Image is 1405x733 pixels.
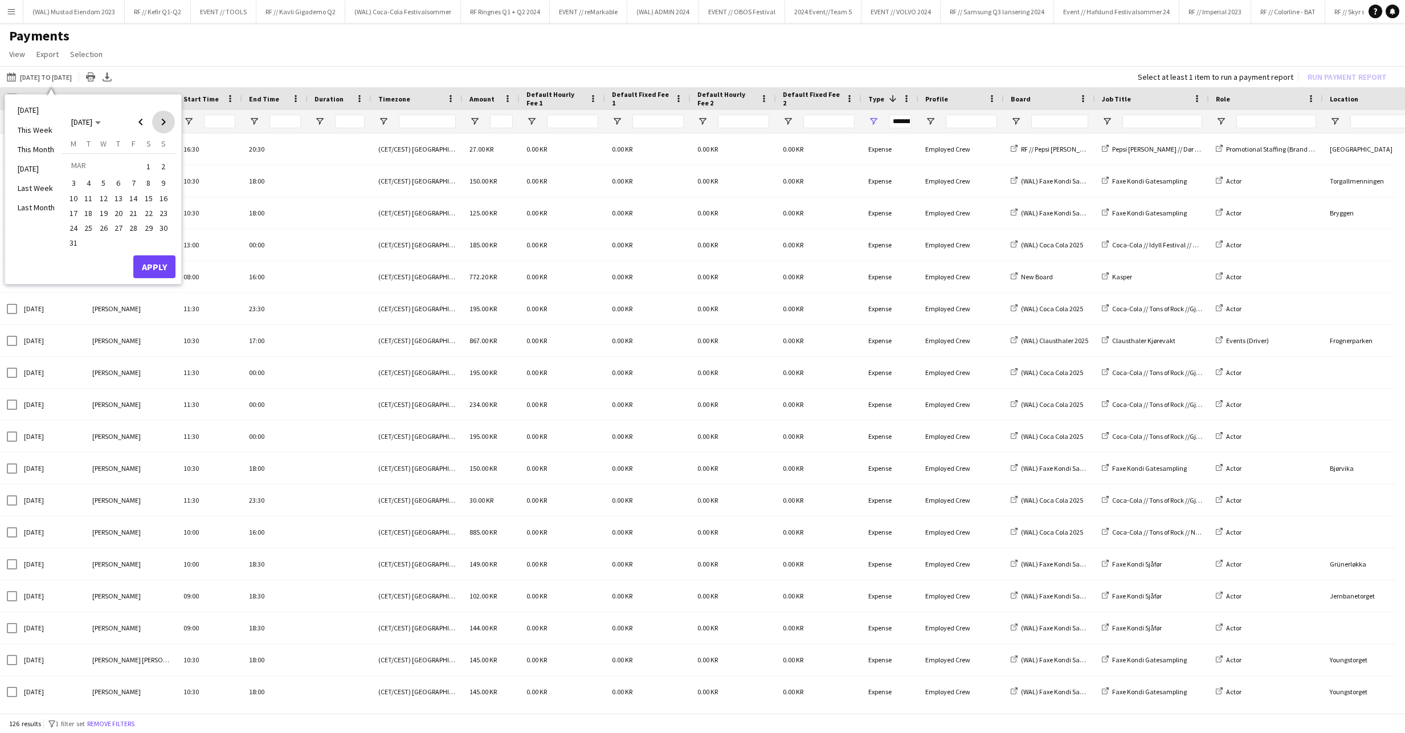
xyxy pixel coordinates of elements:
div: Expense [861,165,918,197]
div: 0.00 KR [776,325,861,356]
span: Faxe Kondi Gatesampling [1112,177,1187,185]
button: 22-03-2025 [141,206,156,221]
a: Actor [1216,177,1241,185]
span: (WAL) Faxe Kondi Sampling 2025 [1021,464,1115,473]
button: 04-03-2025 [81,176,96,190]
div: 16:30 [177,133,242,165]
span: 11 [82,192,96,205]
span: 13 [112,192,125,205]
div: 0.00 KR [520,421,605,452]
div: (CET/CEST) [GEOGRAPHIC_DATA] [371,261,463,292]
button: 28-03-2025 [126,221,141,235]
div: [DATE] [17,421,85,452]
div: 20:30 [242,133,308,165]
button: 18-03-2025 [81,206,96,221]
button: EVENT // OBOS Festival [699,1,785,23]
button: 10-03-2025 [66,190,81,205]
div: 0.00 KR [520,325,605,356]
button: (WAL) Mustad Eiendom 2023 [23,1,125,23]
button: 15-03-2025 [141,190,156,205]
button: Open Filter Menu [612,116,622,127]
div: 0.00 KR [776,133,861,165]
span: (WAL) Coca Cola 2025 [1021,368,1083,377]
span: 29 [142,221,156,235]
div: 0.00 KR [520,133,605,165]
div: 0.00 KR [520,357,605,388]
span: 1 [142,158,156,174]
button: RF // Imperial 2023 [1179,1,1251,23]
a: (WAL) Coca Cola 2025 [1011,368,1083,377]
span: 2 [157,158,170,174]
span: 26 [97,221,111,235]
span: Clausthaler Kjørevakt [1112,336,1175,345]
div: 00:00 [242,389,308,420]
button: Open Filter Menu [1330,116,1340,127]
button: EVENT // TOOLS [191,1,256,23]
span: [DATE] [71,117,92,127]
div: 0.00 KR [520,261,605,292]
div: 0.00 KR [605,293,691,324]
div: 08:00 [177,261,242,292]
div: Employed Crew [918,421,1004,452]
span: 14 [126,192,140,205]
div: 0.00 KR [691,421,776,452]
button: 11-03-2025 [81,190,96,205]
div: 18:00 [242,165,308,197]
div: Expense [861,261,918,292]
div: 11:30 [177,357,242,388]
span: Pepsi [PERSON_NAME] // Dør til dør (TEAM 1) [1112,145,1238,153]
div: 13:00 [177,229,242,260]
button: 01-03-2025 [141,158,156,176]
a: RF // Pepsi [PERSON_NAME] 2024 [1011,145,1114,153]
div: 0.00 KR [691,293,776,324]
div: 0.00 KR [776,165,861,197]
button: 31-03-2025 [66,235,81,250]
button: 07-03-2025 [126,176,141,190]
span: (WAL) Clausthaler 2025 [1021,336,1088,345]
input: Start Time Filter Input [204,115,235,128]
a: Faxe Kondi Gatesampling [1102,464,1187,473]
button: 06-03-2025 [111,176,126,190]
div: 00:00 [242,229,308,260]
div: Employed Crew [918,453,1004,484]
div: 0.00 KR [776,421,861,452]
input: Amount Filter Input [490,115,513,128]
div: Employed Crew [918,389,1004,420]
a: (WAL) Coca Cola 2025 [1011,432,1083,441]
div: [DATE] [17,325,85,356]
button: Event // Hafslund Festivalsommer 24 [1054,1,1179,23]
div: (CET/CEST) [GEOGRAPHIC_DATA] [371,357,463,388]
div: (CET/CEST) [GEOGRAPHIC_DATA] [371,197,463,229]
span: Events (Driver) [1226,336,1269,345]
a: Coca-Cola // Idyll Festival // Gjennomføring [1102,241,1236,249]
div: 17:00 [242,325,308,356]
div: Employed Crew [918,261,1004,292]
span: Coca-Cola // Tons of Rock //Gjennomføring [1112,400,1234,409]
a: (WAL) Clausthaler 2025 [1011,336,1088,345]
div: (CET/CEST) [GEOGRAPHIC_DATA] [371,325,463,356]
span: 7 [126,176,140,190]
button: RF // Colorline - BAT [1251,1,1325,23]
div: Employed Crew [918,197,1004,229]
div: 0.00 KR [691,165,776,197]
button: Choose month and year [67,112,105,132]
span: 30 [157,221,170,235]
div: 0.00 KR [691,453,776,484]
button: 05-03-2025 [96,176,111,190]
div: 0.00 KR [605,261,691,292]
span: 4 [82,176,96,190]
div: (CET/CEST) [GEOGRAPHIC_DATA] [371,453,463,484]
span: 5 [97,176,111,190]
a: Actor [1216,272,1241,281]
div: Employed Crew [918,133,1004,165]
button: 09-03-2025 [156,176,171,190]
button: 13-03-2025 [111,190,126,205]
span: 20 [112,206,125,220]
div: Expense [861,197,918,229]
span: 12 [97,192,111,205]
a: Coca-Cola // Tons of Rock //Gjennomføring [1102,368,1234,377]
div: 0.00 KR [605,357,691,388]
div: 0.00 KR [691,133,776,165]
div: [DATE] [17,357,85,388]
input: Default Fixed Fee 1 Filter Input [632,115,684,128]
